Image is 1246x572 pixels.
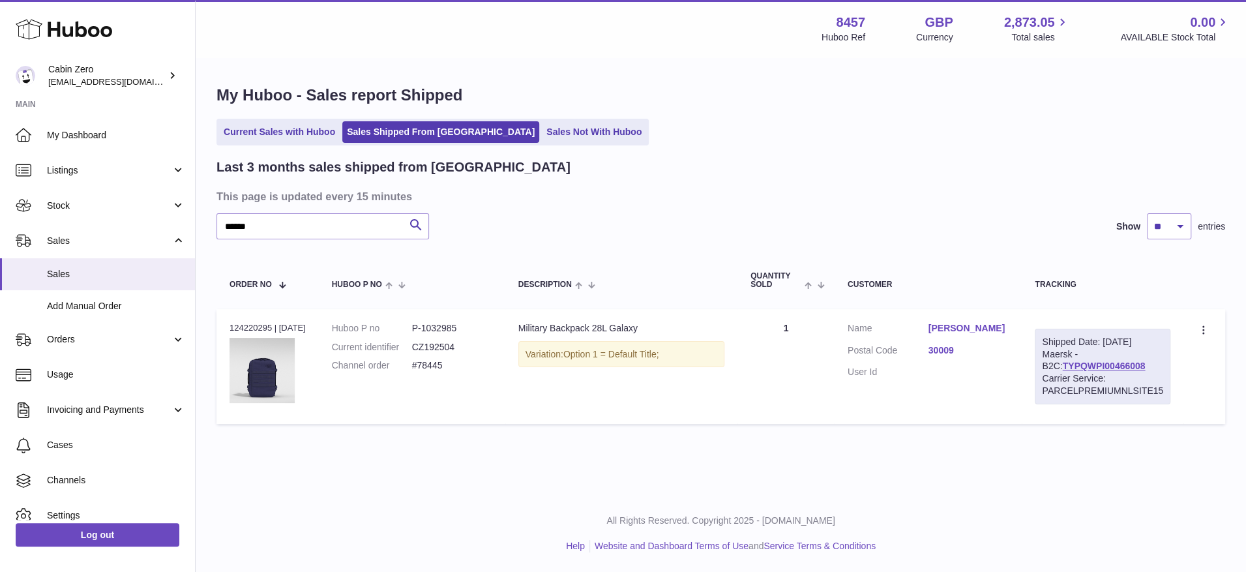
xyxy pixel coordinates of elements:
[332,322,412,335] dt: Huboo P no
[230,338,295,403] img: MILITARY-28L-GALAXY-BLUE-FRONT.jpg
[848,344,928,360] dt: Postal Code
[47,439,185,451] span: Cases
[1004,14,1055,31] span: 2,873.05
[47,164,171,177] span: Listings
[542,121,646,143] a: Sales Not With Huboo
[925,14,953,31] strong: GBP
[1198,220,1225,233] span: entries
[216,85,1225,106] h1: My Huboo - Sales report Shipped
[737,309,835,424] td: 1
[1004,14,1070,44] a: 2,873.05 Total sales
[47,200,171,212] span: Stock
[47,300,185,312] span: Add Manual Order
[47,129,185,142] span: My Dashboard
[412,341,492,354] dd: CZ192504
[848,280,1009,289] div: Customer
[47,333,171,346] span: Orders
[836,14,865,31] strong: 8457
[566,541,585,551] a: Help
[1120,31,1230,44] span: AVAILABLE Stock Total
[518,341,724,368] div: Variation:
[750,272,801,289] span: Quantity Sold
[332,341,412,354] dt: Current identifier
[219,121,340,143] a: Current Sales with Huboo
[1042,336,1163,348] div: Shipped Date: [DATE]
[1035,329,1170,404] div: Maersk - B2C:
[230,322,306,334] div: 124220295 | [DATE]
[332,359,412,372] dt: Channel order
[518,280,572,289] span: Description
[47,235,171,247] span: Sales
[590,540,876,552] li: and
[216,189,1222,203] h3: This page is updated every 15 minutes
[1062,361,1145,371] a: TYPQWPI00466008
[48,76,192,87] span: [EMAIL_ADDRESS][DOMAIN_NAME]
[848,322,928,338] dt: Name
[518,322,724,335] div: Military Backpack 28L Galaxy
[1035,280,1170,289] div: Tracking
[1011,31,1069,44] span: Total sales
[206,515,1236,527] p: All Rights Reserved. Copyright 2025 - [DOMAIN_NAME]
[47,509,185,522] span: Settings
[822,31,865,44] div: Huboo Ref
[412,322,492,335] dd: P-1032985
[563,349,659,359] span: Option 1 = Default Title;
[1116,220,1140,233] label: Show
[48,63,166,88] div: Cabin Zero
[928,322,1009,335] a: [PERSON_NAME]
[342,121,539,143] a: Sales Shipped From [GEOGRAPHIC_DATA]
[216,158,571,176] h2: Last 3 months sales shipped from [GEOGRAPHIC_DATA]
[47,369,185,381] span: Usage
[1120,14,1230,44] a: 0.00 AVAILABLE Stock Total
[47,474,185,487] span: Channels
[1042,372,1163,397] div: Carrier Service: PARCELPREMIUMNLSITE15
[916,31,953,44] div: Currency
[47,268,185,280] span: Sales
[412,359,492,372] dd: #78445
[16,523,179,547] a: Log out
[928,344,1009,357] a: 30009
[230,280,272,289] span: Order No
[332,280,382,289] span: Huboo P no
[16,66,35,85] img: huboo@cabinzero.com
[47,404,171,416] span: Invoicing and Payments
[595,541,749,551] a: Website and Dashboard Terms of Use
[764,541,876,551] a: Service Terms & Conditions
[1190,14,1215,31] span: 0.00
[848,366,928,378] dt: User Id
